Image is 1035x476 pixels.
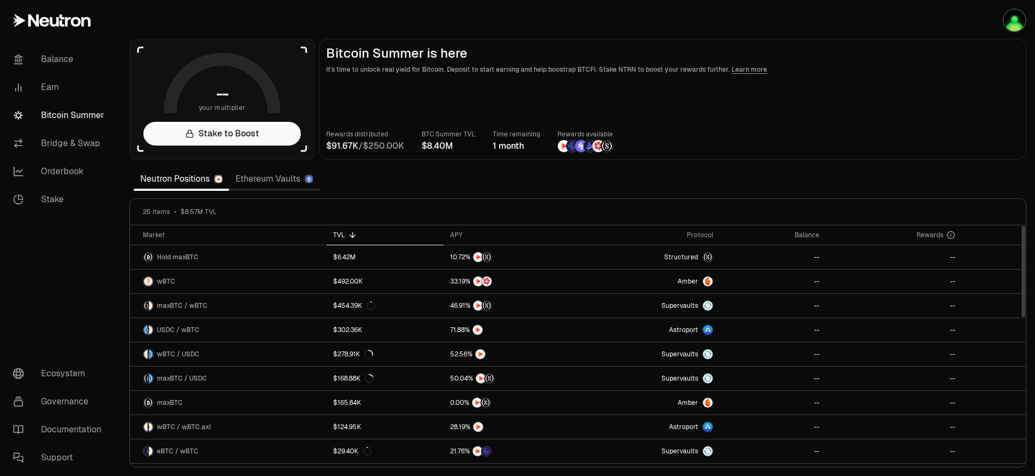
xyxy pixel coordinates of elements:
img: wBTC Logo [143,349,148,359]
button: NTRNStructured Points [450,373,575,384]
a: StructuredmaxBTC [582,245,720,269]
a: Bitcoin Summer [4,101,116,129]
div: $454.39K [333,301,375,310]
a: $278.91K [327,342,444,366]
p: It's time to unlock real yield for Bitcoin. Deposit to start earning and help boostrap BTCFi. Sta... [326,64,1019,75]
button: NTRN [450,422,575,432]
img: wBTC Logo [149,301,153,311]
a: SupervaultsSupervaults [582,439,720,463]
a: NTRNStructured Points [444,245,582,269]
a: NTRNStructured Points [444,391,582,415]
a: -- [720,367,825,390]
img: USDC Logo [149,374,153,383]
a: Balance [4,45,116,73]
span: Astroport [669,423,698,431]
img: Supervaults [703,349,713,359]
img: Neutron Logo [215,176,222,183]
img: maxBTC Logo [143,301,148,311]
div: $492.00K [333,277,363,286]
span: Structured [664,253,698,261]
p: Rewards distributed [326,129,404,140]
span: Supervaults [661,447,698,456]
h2: Bitcoin Summer is here [326,46,1019,61]
img: NTRN [558,140,570,152]
a: Bridge & Swap [4,129,116,157]
img: Supervaults [703,446,713,456]
img: wBTC Logo [143,277,153,286]
img: Supervaults [703,374,713,383]
span: Supervaults [661,374,698,383]
a: NTRN [444,415,582,439]
h1: -- [216,85,229,102]
span: maxBTC / USDC [157,374,207,383]
a: -- [720,439,825,463]
img: Amber [703,277,713,286]
img: NTRN [473,446,482,456]
button: NTRNStructured Points [450,252,575,263]
img: Bedrock Diamonds [584,140,596,152]
a: wBTC LogoUSDC LogowBTC / USDC [130,342,327,366]
img: NTRN [473,277,483,286]
div: $6.42M [333,253,356,261]
span: Rewards [916,231,943,239]
a: -- [720,342,825,366]
span: maxBTC [157,398,183,407]
a: Earn [4,73,116,101]
img: Structured Points [485,374,494,383]
img: NTRN [473,422,483,432]
a: AmberAmber [582,391,720,415]
a: -- [826,415,962,439]
a: Support [4,444,116,472]
a: -- [826,367,962,390]
span: Amber [678,398,698,407]
a: -- [720,415,825,439]
p: Rewards available [557,129,613,140]
a: Neutron Positions [134,168,229,190]
a: Stake [4,185,116,213]
img: Structured Points [601,140,613,152]
span: USDC / wBTC [157,326,199,334]
a: -- [720,391,825,415]
img: NTRN [472,398,482,408]
img: Mars Fragments [482,277,492,286]
img: NTRN [473,252,483,262]
img: wBTC Logo [143,422,148,432]
a: -- [826,294,962,318]
p: BTC Summer TVL [422,129,475,140]
img: Structured Points [482,252,492,262]
a: NTRNEtherFi Points [444,439,582,463]
span: Amber [678,277,698,286]
span: Astroport [669,326,698,334]
a: -- [826,439,962,463]
a: $302.36K [327,318,444,342]
img: NTRN [473,325,482,335]
a: -- [826,391,962,415]
a: Ecosystem [4,360,116,388]
div: 1 month [493,140,540,153]
a: Learn more [732,65,767,74]
a: NTRNStructured Points [444,367,582,390]
a: maxBTC LogoHold maxBTC [130,245,327,269]
img: maxBTC Logo [143,398,153,408]
div: Protocol [588,231,713,239]
img: USDC Logo [143,325,148,335]
a: Documentation [4,416,116,444]
img: Structured Points [482,301,492,311]
img: wBTC Logo [149,325,153,335]
button: NTRNMars Fragments [450,276,575,287]
a: -- [720,245,825,269]
div: APY [450,231,575,239]
div: / [326,140,404,153]
img: USDC Logo [149,349,153,359]
a: SupervaultsSupervaults [582,294,720,318]
img: NTRN [475,349,485,359]
a: NTRNStructured Points [444,294,582,318]
img: Ethereum Logo [306,176,313,183]
a: NTRN [444,318,582,342]
div: Balance [726,231,819,239]
a: eBTC LogowBTC LogoeBTC / wBTC [130,439,327,463]
a: NTRN [444,342,582,366]
button: NTRNStructured Points [450,397,575,408]
a: USDC LogowBTC LogoUSDC / wBTC [130,318,327,342]
a: -- [826,245,962,269]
